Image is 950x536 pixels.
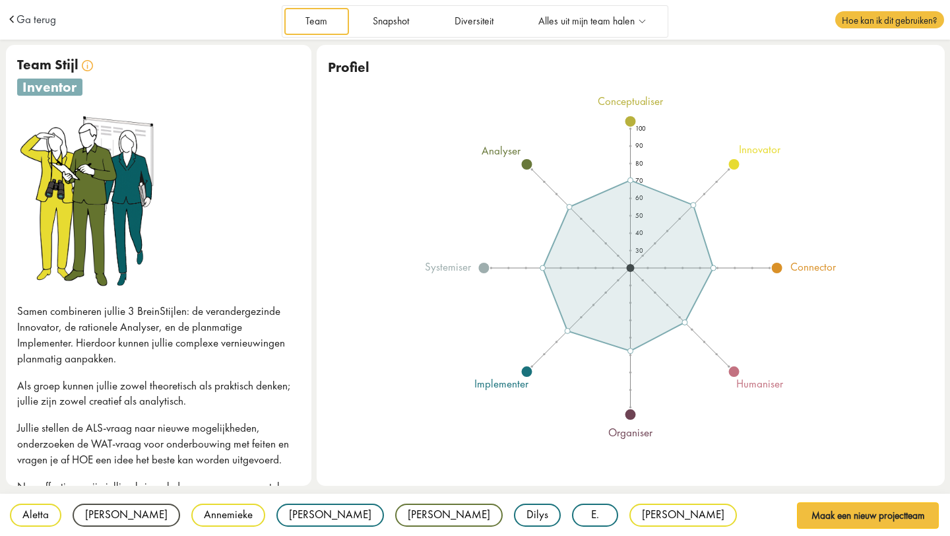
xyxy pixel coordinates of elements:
div: [PERSON_NAME] [395,504,503,527]
a: Ga terug [16,14,56,25]
div: [PERSON_NAME] [276,504,384,527]
tspan: systemiser [424,259,471,274]
span: Profiel [328,58,369,76]
text: 80 [635,158,643,167]
a: Alles uit mijn team halen [517,8,666,35]
div: [PERSON_NAME] [73,504,180,527]
span: Hoe kan ik dit gebruiken? [835,11,943,28]
tspan: humaniser [736,377,784,391]
tspan: implementer [474,377,529,391]
div: Aletta [10,504,61,527]
tspan: innovator [739,142,781,156]
div: E. [572,504,618,527]
a: Diversiteit [433,8,515,35]
span: inventor [17,79,82,96]
tspan: connector [791,259,837,274]
img: info.svg [82,60,93,71]
tspan: organiser [608,425,653,440]
text: 90 [635,141,643,150]
button: Maak een nieuw projectteam [797,502,939,529]
div: Annemieke [191,504,265,527]
img: inventor.png [17,112,159,287]
tspan: conceptualiser [598,93,664,108]
a: Team [284,8,349,35]
span: Alles uit mijn team halen [538,16,635,27]
text: 70 [635,176,643,185]
div: Dilys [514,504,561,527]
span: Team Stijl [17,55,79,73]
div: [PERSON_NAME] [629,504,737,527]
p: Samen combineren jullie 3 BreinStijlen: de verandergezinde Innovator, de rationele Analyser, en d... [17,304,300,366]
tspan: analyser [482,143,521,158]
a: Snapshot [351,8,430,35]
text: 100 [635,124,647,133]
p: Jullie stellen de ALS-vraag naar nieuwe mogelijkheden, onderzoeken de WAT-vraag voor onderbouwing... [17,420,300,467]
p: Als groep kunnen jullie zowel theoretisch als praktisch denken; jullie zijn zowel creatief als an... [17,378,300,410]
